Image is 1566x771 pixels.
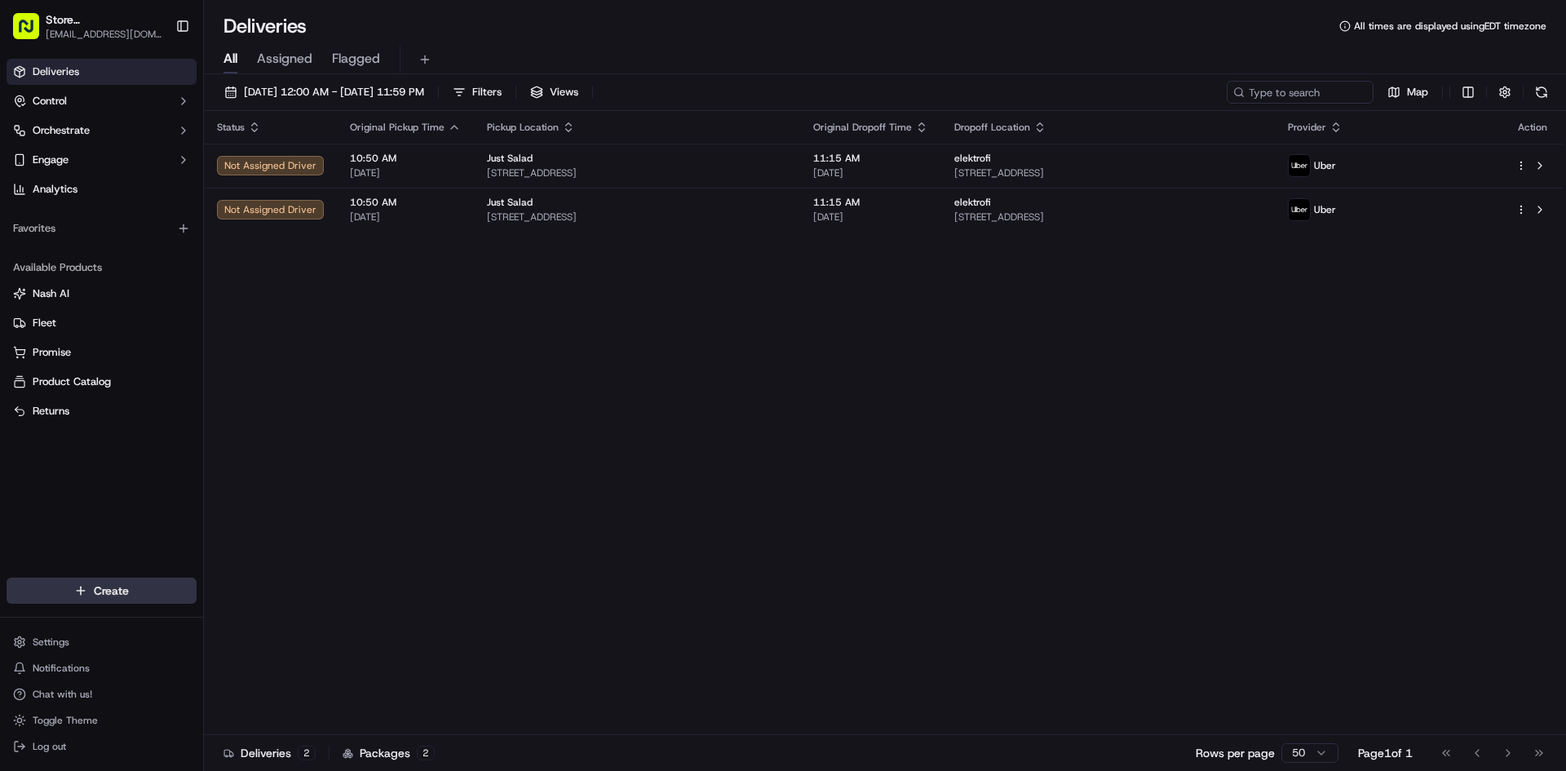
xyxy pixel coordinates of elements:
[7,631,197,654] button: Settings
[7,709,197,732] button: Toggle Theme
[1227,81,1374,104] input: Type to search
[13,404,190,419] a: Returns
[332,49,380,69] span: Flagged
[7,176,197,202] a: Analytics
[954,121,1030,134] span: Dropoff Location
[7,147,197,173] button: Engage
[277,161,297,180] button: Start new chat
[257,49,312,69] span: Assigned
[16,212,109,225] div: Past conversations
[1354,20,1546,33] span: All times are displayed using EDT timezone
[487,166,787,179] span: [STREET_ADDRESS]
[217,121,245,134] span: Status
[16,237,42,264] img: Angelique Valdez
[7,215,197,241] div: Favorites
[253,209,297,228] button: See all
[33,182,77,197] span: Analytics
[244,85,424,100] span: [DATE] 12:00 AM - [DATE] 11:59 PM
[550,85,578,100] span: Views
[73,172,224,185] div: We're available if you need us!
[33,345,71,360] span: Promise
[223,13,307,39] h1: Deliveries
[7,59,197,85] a: Deliveries
[154,321,262,337] span: API Documentation
[1288,121,1326,134] span: Provider
[13,316,190,330] a: Fleet
[33,123,90,138] span: Orchestrate
[144,253,178,266] span: [DATE]
[33,316,56,330] span: Fleet
[1289,199,1310,220] img: uber-new-logo.jpeg
[138,322,151,335] div: 💻
[13,345,190,360] a: Promise
[115,360,197,373] a: Powered byPylon
[7,398,197,424] button: Returns
[1196,745,1275,761] p: Rows per page
[33,714,98,727] span: Toggle Theme
[343,745,435,761] div: Packages
[350,166,461,179] span: [DATE]
[472,85,502,100] span: Filters
[1314,203,1336,216] span: Uber
[223,49,237,69] span: All
[350,196,461,209] span: 10:50 AM
[417,746,435,760] div: 2
[16,322,29,335] div: 📗
[33,153,69,167] span: Engage
[7,683,197,706] button: Chat with us!
[33,286,69,301] span: Nash AI
[487,210,787,224] span: [STREET_ADDRESS]
[487,196,533,209] span: Just Salad
[1515,121,1550,134] div: Action
[33,636,69,649] span: Settings
[523,81,586,104] button: Views
[350,121,445,134] span: Original Pickup Time
[33,374,111,389] span: Product Catalog
[33,404,69,419] span: Returns
[1289,155,1310,176] img: uber-new-logo.jpeg
[1358,745,1413,761] div: Page 1 of 1
[46,28,162,41] button: [EMAIL_ADDRESS][DOMAIN_NAME]
[162,361,197,373] span: Pylon
[131,314,268,343] a: 💻API Documentation
[7,578,197,604] button: Create
[445,81,509,104] button: Filters
[42,105,294,122] input: Got a question? Start typing here...
[1380,81,1435,104] button: Map
[10,314,131,343] a: 📗Knowledge Base
[33,688,92,701] span: Chat with us!
[33,321,125,337] span: Knowledge Base
[16,65,297,91] p: Welcome 👋
[954,196,991,209] span: elektrofi
[954,166,1262,179] span: [STREET_ADDRESS]
[33,94,67,109] span: Control
[223,745,316,761] div: Deliveries
[813,210,928,224] span: [DATE]
[135,253,141,266] span: •
[7,339,197,366] button: Promise
[813,196,928,209] span: 11:15 AM
[13,374,190,389] a: Product Catalog
[7,7,169,46] button: Store [GEOGRAPHIC_DATA], [GEOGRAPHIC_DATA] (Just Salad)[EMAIL_ADDRESS][DOMAIN_NAME]
[813,166,928,179] span: [DATE]
[33,64,79,79] span: Deliveries
[1530,81,1553,104] button: Refresh
[33,662,90,675] span: Notifications
[954,210,1262,224] span: [STREET_ADDRESS]
[16,16,49,49] img: Nash
[954,152,991,165] span: elektrofi
[46,11,162,28] button: Store [GEOGRAPHIC_DATA], [GEOGRAPHIC_DATA] (Just Salad)
[7,369,197,395] button: Product Catalog
[33,740,66,753] span: Log out
[16,156,46,185] img: 1736555255976-a54dd68f-1ca7-489b-9aae-adbdc363a1c4
[7,117,197,144] button: Orchestrate
[1314,159,1336,172] span: Uber
[7,88,197,114] button: Control
[1407,85,1428,100] span: Map
[350,210,461,224] span: [DATE]
[94,583,129,599] span: Create
[7,657,197,680] button: Notifications
[34,156,64,185] img: 1738778727109-b901c2ba-d612-49f7-a14d-d897ce62d23f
